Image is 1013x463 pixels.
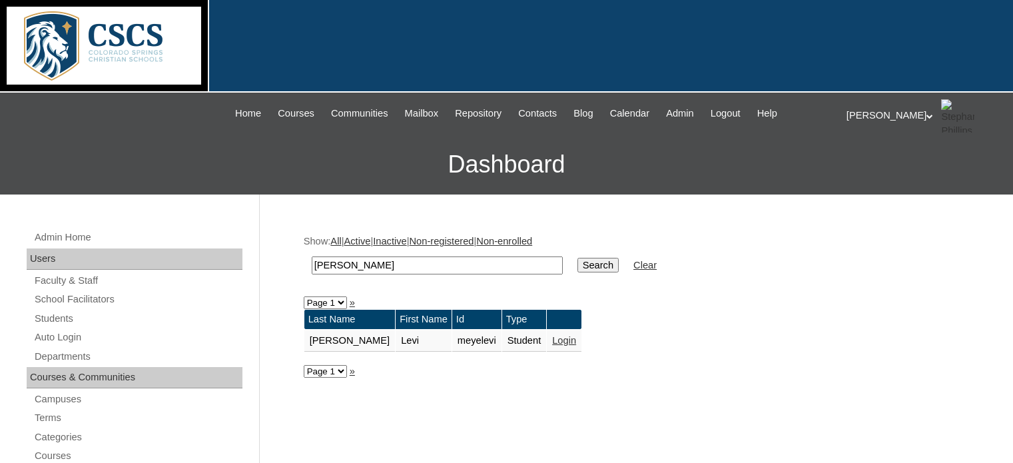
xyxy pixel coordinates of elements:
[271,106,321,121] a: Courses
[396,330,452,352] td: Levi
[331,106,388,121] span: Communities
[304,330,396,352] td: [PERSON_NAME]
[304,310,396,329] td: Last Name
[941,99,974,133] img: Stephanie Phillips
[757,106,777,121] span: Help
[552,335,576,346] a: Login
[33,410,242,426] a: Terms
[704,106,747,121] a: Logout
[610,106,649,121] span: Calendar
[7,135,1006,195] h3: Dashboard
[518,106,557,121] span: Contacts
[502,330,547,352] td: Student
[603,106,656,121] a: Calendar
[344,236,370,246] a: Active
[33,429,242,446] a: Categories
[511,106,563,121] a: Contacts
[846,99,1000,133] div: [PERSON_NAME]
[7,7,201,85] img: logo-white.png
[33,291,242,308] a: School Facilitators
[33,348,242,365] a: Departments
[27,367,242,388] div: Courses & Communities
[33,391,242,408] a: Campuses
[452,330,502,352] td: meyelevi
[567,106,599,121] a: Blog
[577,258,619,272] input: Search
[304,234,963,282] div: Show: | | | |
[476,236,532,246] a: Non-enrolled
[751,106,784,121] a: Help
[324,106,395,121] a: Communities
[330,236,341,246] a: All
[573,106,593,121] span: Blog
[452,310,502,329] td: Id
[27,248,242,270] div: Users
[33,272,242,289] a: Faculty & Staff
[666,106,694,121] span: Admin
[502,310,547,329] td: Type
[373,236,407,246] a: Inactive
[398,106,446,121] a: Mailbox
[633,260,657,270] a: Clear
[396,310,452,329] td: First Name
[659,106,701,121] a: Admin
[711,106,741,121] span: Logout
[228,106,268,121] a: Home
[410,236,474,246] a: Non-registered
[235,106,261,121] span: Home
[278,106,314,121] span: Courses
[455,106,502,121] span: Repository
[350,297,355,308] a: »
[448,106,508,121] a: Repository
[33,229,242,246] a: Admin Home
[405,106,439,121] span: Mailbox
[33,329,242,346] a: Auto Login
[33,310,242,327] a: Students
[312,256,563,274] input: Search
[350,366,355,376] a: »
